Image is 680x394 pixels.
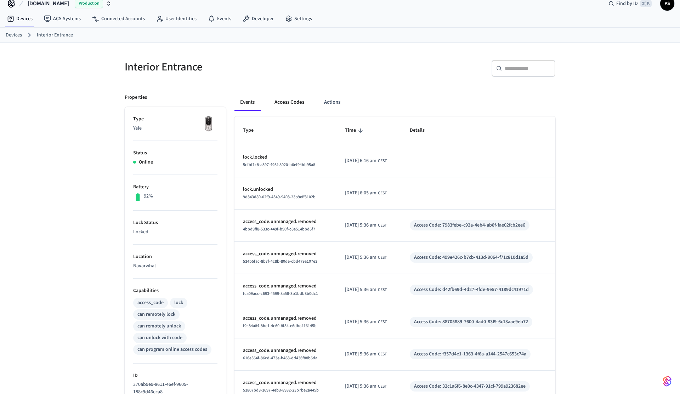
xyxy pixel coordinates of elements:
span: f9c84a84-8be1-4c60-8f54-e6dbe416145b [243,323,317,329]
a: Events [202,12,237,25]
span: CEST [378,190,387,196]
p: lock.locked [243,154,328,161]
span: fca09acc-c693-4599-8a58-3b1bdb8b0dc1 [243,291,318,297]
span: [DATE] 5:36 am [345,383,376,390]
button: Events [234,94,260,111]
button: Access Codes [269,94,310,111]
p: 92% [144,193,153,200]
span: [DATE] 5:36 am [345,350,376,358]
div: Access Code: d42fb69d-4d27-4fde-9e57-4189dc41971d [414,286,529,293]
p: Properties [125,94,147,101]
img: SeamLogoGradient.69752ec5.svg [663,376,671,387]
p: access_code.unmanaged.removed [243,347,328,354]
a: Developer [237,12,279,25]
p: Online [139,159,153,166]
div: can remotely unlock [137,322,181,330]
div: Europe/Warsaw [345,318,387,326]
span: 9d843d80-02f9-4549-9408-23b9eff3102b [243,194,316,200]
p: access_code.unmanaged.removed [243,315,328,322]
span: Details [410,125,434,136]
span: [DATE] 5:36 am [345,286,376,293]
p: Location [133,253,217,261]
span: 5cfbf1c8-a397-493f-8020-b6ef94bb95a8 [243,162,315,168]
p: Capabilities [133,287,217,295]
p: lock.unlocked [243,186,328,193]
span: CEST [378,255,387,261]
div: Access Code: 88705889-7600-4ad0-83f9-6c13aae9eb72 [414,318,528,326]
a: Interior Entrance [37,32,73,39]
span: [DATE] 5:36 am [345,254,376,261]
div: can program online access codes [137,346,207,353]
p: ID [133,372,217,379]
span: CEST [378,287,387,293]
button: Actions [318,94,346,111]
a: Connected Accounts [86,12,151,25]
p: Battery [133,183,217,191]
span: [DATE] 5:36 am [345,222,376,229]
span: Time [345,125,365,136]
span: 616e564f-86cd-473e-b463-dd436f88b6da [243,355,317,361]
div: Europe/Warsaw [345,189,387,197]
p: Status [133,149,217,157]
span: CEST [378,158,387,164]
span: CEST [378,319,387,325]
span: [DATE] 6:05 am [345,189,376,197]
div: Europe/Warsaw [345,383,387,390]
p: Yale [133,125,217,132]
div: lock [174,299,183,307]
div: Europe/Warsaw [345,286,387,293]
div: can remotely lock [137,311,175,318]
div: Access Code: f357d4e1-1363-4f6a-a144-2547c653c74a [414,350,526,358]
a: ACS Systems [38,12,86,25]
p: Type [133,115,217,123]
div: Access Code: 7983febe-c92a-4eb4-ab8f-fae02fcb2ee6 [414,222,525,229]
div: Europe/Warsaw [345,254,387,261]
span: Type [243,125,263,136]
span: 53807bd8-3697-4eb3-8932-23b7be2a445b [243,387,319,393]
p: Navarwhal [133,262,217,270]
p: access_code.unmanaged.removed [243,250,328,258]
span: CEST [378,383,387,390]
span: 4bbd9ff8-533c-449f-b90f-c8e514bbd6f7 [243,226,315,232]
span: CEST [378,222,387,229]
p: access_code.unmanaged.removed [243,218,328,225]
p: Locked [133,228,217,236]
img: Yale Assure Touchscreen Wifi Smart Lock, Satin Nickel, Front [200,115,217,133]
div: Europe/Warsaw [345,222,387,229]
span: [DATE] 5:36 am [345,318,376,326]
span: CEST [378,351,387,358]
a: Devices [6,32,22,39]
p: access_code.unmanaged.removed [243,282,328,290]
h5: Interior Entrance [125,60,336,74]
div: access_code [137,299,164,307]
span: 534b5fac-8b7f-4c8b-80de-cbd479a107e3 [243,258,317,264]
span: [DATE] 6:16 am [345,157,376,165]
p: access_code.unmanaged.removed [243,379,328,387]
div: Access Code: 32c1a6f6-8e0c-4347-91cf-799a923682ee [414,383,526,390]
div: Europe/Warsaw [345,350,387,358]
div: ant example [234,94,555,111]
a: User Identities [151,12,202,25]
a: Settings [279,12,318,25]
div: can unlock with code [137,334,182,342]
div: Europe/Warsaw [345,157,387,165]
div: Access Code: 499e426c-b7cb-413d-9064-f71c810d1a5d [414,254,528,261]
a: Devices [1,12,38,25]
p: Lock Status [133,219,217,227]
